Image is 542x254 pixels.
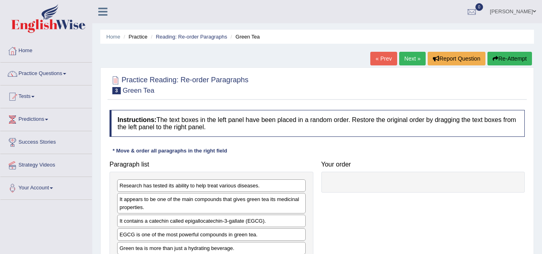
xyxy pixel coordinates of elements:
h2: Practice Reading: Re-order Paragraphs [110,74,248,94]
a: Your Account [0,177,92,197]
a: Predictions [0,108,92,128]
button: Re-Attempt [487,52,532,65]
h4: Paragraph list [110,161,313,168]
div: EGCG is one of the most powerful compounds in green tea. [117,228,306,241]
div: Research has tested its ability to help treat various diseases. [117,179,306,192]
div: It contains a catechin called epigallocatechin-3-gallate (EGCG). [117,215,306,227]
li: Green Tea [229,33,260,41]
a: « Prev [370,52,397,65]
span: 3 [112,87,121,94]
h4: Your order [321,161,525,168]
span: 0 [475,3,483,11]
a: Home [106,34,120,40]
a: Strategy Videos [0,154,92,174]
a: Tests [0,85,92,106]
b: Instructions: [118,116,156,123]
a: Reading: Re-order Paragraphs [156,34,227,40]
button: Report Question [428,52,485,65]
div: * Move & order all paragraphs in the right field [110,147,230,154]
a: Success Stories [0,131,92,151]
h4: The text boxes in the left panel have been placed in a random order. Restore the original order b... [110,110,525,137]
small: Green Tea [123,87,154,94]
div: It appears to be one of the main compounds that gives green tea its medicinal properties. [117,193,306,213]
a: Practice Questions [0,63,92,83]
a: Next » [399,52,426,65]
a: Home [0,40,92,60]
li: Practice [122,33,147,41]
